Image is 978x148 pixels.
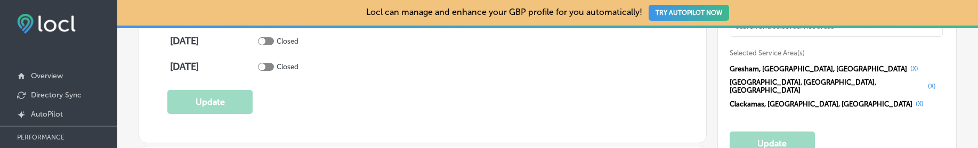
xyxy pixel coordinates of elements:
[277,63,298,71] p: Closed
[170,35,255,47] h4: [DATE]
[277,37,298,45] p: Closed
[31,91,82,100] p: Directory Sync
[912,100,927,108] button: (X)
[170,61,255,72] h4: [DATE]
[17,14,76,34] img: fda3e92497d09a02dc62c9cd864e3231.png
[730,49,805,57] span: Selected Service Area(s)
[730,78,925,94] span: [GEOGRAPHIC_DATA], [GEOGRAPHIC_DATA], [GEOGRAPHIC_DATA]
[167,90,253,114] button: Update
[730,65,907,73] span: Gresham, [GEOGRAPHIC_DATA], [GEOGRAPHIC_DATA]
[649,5,729,21] button: TRY AUTOPILOT NOW
[925,82,939,91] button: (X)
[31,71,63,80] p: Overview
[730,100,912,108] span: Clackamas, [GEOGRAPHIC_DATA], [GEOGRAPHIC_DATA]
[907,64,922,73] button: (X)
